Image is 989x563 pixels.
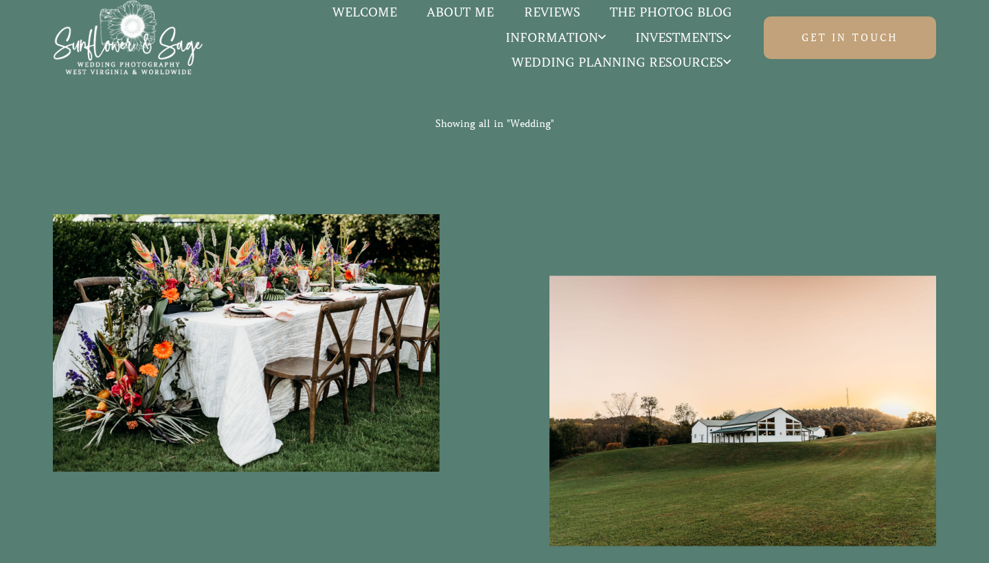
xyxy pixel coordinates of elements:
a: Reviews [509,3,595,21]
span: Wedding Planning Resources [512,56,731,69]
h6: Showing all in "Wedding" [435,116,554,131]
a: Information [490,29,620,47]
a: The Photog Blog [595,3,746,21]
a: Wedding Planning Resources [497,54,746,71]
a: Welcome [318,3,412,21]
span: Information [505,31,606,45]
a: Investments [621,29,746,47]
span: Get in touch [802,31,898,45]
a: Get in touch [764,16,936,59]
a: About Me [412,3,509,21]
span: Investments [635,31,731,45]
